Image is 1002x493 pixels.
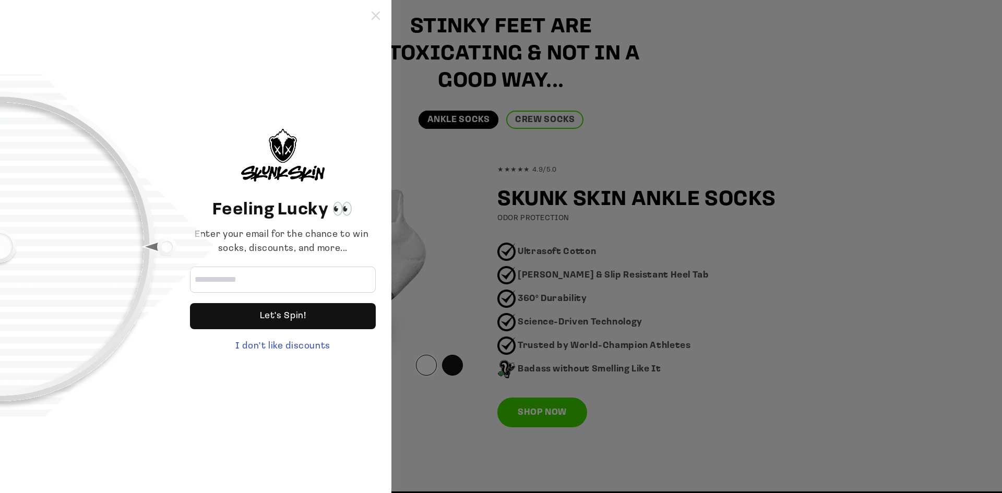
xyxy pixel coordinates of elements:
[190,303,376,329] div: Let's Spin!
[190,228,376,256] div: Enter your email for the chance to win socks, discounts, and more...
[190,340,376,354] div: I don't like discounts
[190,198,376,223] header: Feeling Lucky 👀
[190,267,376,293] input: Email address
[241,129,325,182] img: logo
[260,303,306,329] div: Let's Spin!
